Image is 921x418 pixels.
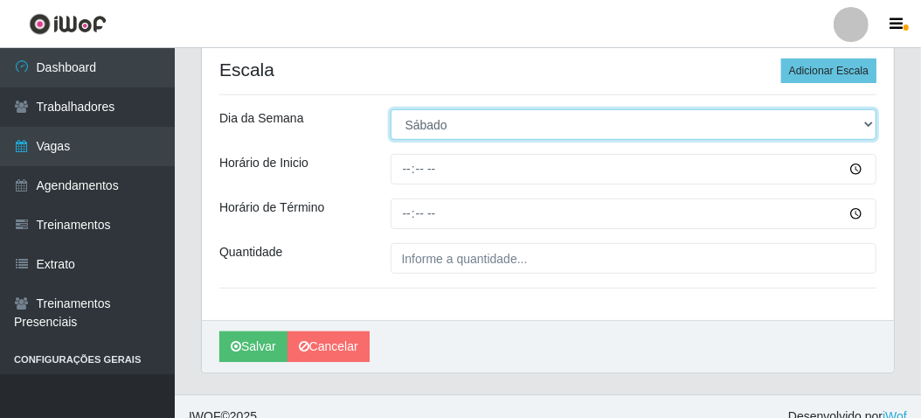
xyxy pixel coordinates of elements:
button: Adicionar Escala [781,59,876,83]
button: Salvar [219,331,287,362]
input: 00:00 [391,154,877,185]
img: CoreUI Logo [29,13,107,35]
label: Horário de Término [219,199,324,217]
label: Quantidade [219,243,282,261]
input: 00:00 [391,199,877,229]
h4: Escala [219,59,876,80]
input: Informe a quantidade... [391,243,877,274]
label: Dia da Semana [219,109,304,128]
a: Cancelar [287,331,370,362]
label: Horário de Inicio [219,154,308,172]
